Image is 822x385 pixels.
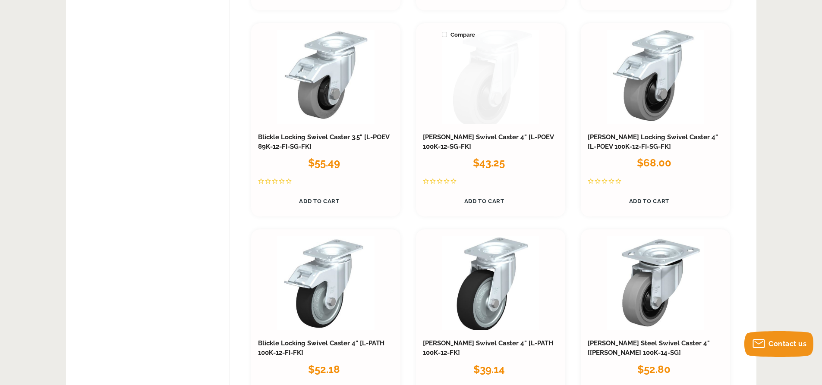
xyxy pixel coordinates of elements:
[423,133,554,150] a: [PERSON_NAME] Swivel Caster 4" [L-POEV 100K-12-SG-FK]
[629,198,669,204] span: Add to Cart
[423,339,553,357] a: [PERSON_NAME] Swivel Caster 4" [L-PATH 100K-12-FK]
[768,340,806,348] span: Contact us
[258,193,381,210] a: Add to Cart
[308,157,340,169] span: $55.49
[744,331,813,357] button: Contact us
[473,157,505,169] span: $43.25
[258,339,384,357] a: Blickle Locking Swivel Caster 4" [L-PATH 100K-12-FI-FK]
[299,198,339,204] span: Add to Cart
[423,193,545,210] a: Add to Cart
[464,198,504,204] span: Add to Cart
[308,363,340,376] span: $52.18
[637,157,671,169] span: $68.00
[588,193,710,210] a: Add to Cart
[637,363,671,376] span: $52.80
[442,30,475,40] span: Compare
[473,363,505,376] span: $39.14
[588,133,718,150] a: [PERSON_NAME] Locking Swivel Caster 4" [L-POEV 100K-12-FI-SG-FK]
[258,133,389,150] a: Blickle Locking Swivel Caster 3.5" [L-POEV 89K-12-FI-SG-FK]
[588,339,710,357] a: [PERSON_NAME] Steel Swivel Caster 4" [[PERSON_NAME] 100K-14-SG]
